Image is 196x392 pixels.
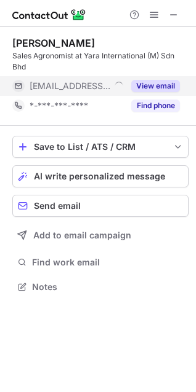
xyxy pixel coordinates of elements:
[32,281,184,292] span: Notes
[12,224,189,246] button: Add to email campaign
[12,278,189,296] button: Notes
[32,257,184,268] span: Find work email
[34,201,81,211] span: Send email
[131,80,180,92] button: Reveal Button
[34,171,165,181] span: AI write personalized message
[12,165,189,187] button: AI write personalized message
[33,230,131,240] span: Add to email campaign
[12,50,189,73] div: Sales Agronomist at Yara International (M) Sdn Bhd
[12,254,189,271] button: Find work email
[34,142,167,152] div: Save to List / ATS / CRM
[12,7,86,22] img: ContactOut v5.3.10
[30,80,110,92] span: [EMAIL_ADDRESS][DOMAIN_NAME]
[131,100,180,112] button: Reveal Button
[12,37,95,49] div: [PERSON_NAME]
[12,136,189,158] button: save-profile-one-click
[12,195,189,217] button: Send email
